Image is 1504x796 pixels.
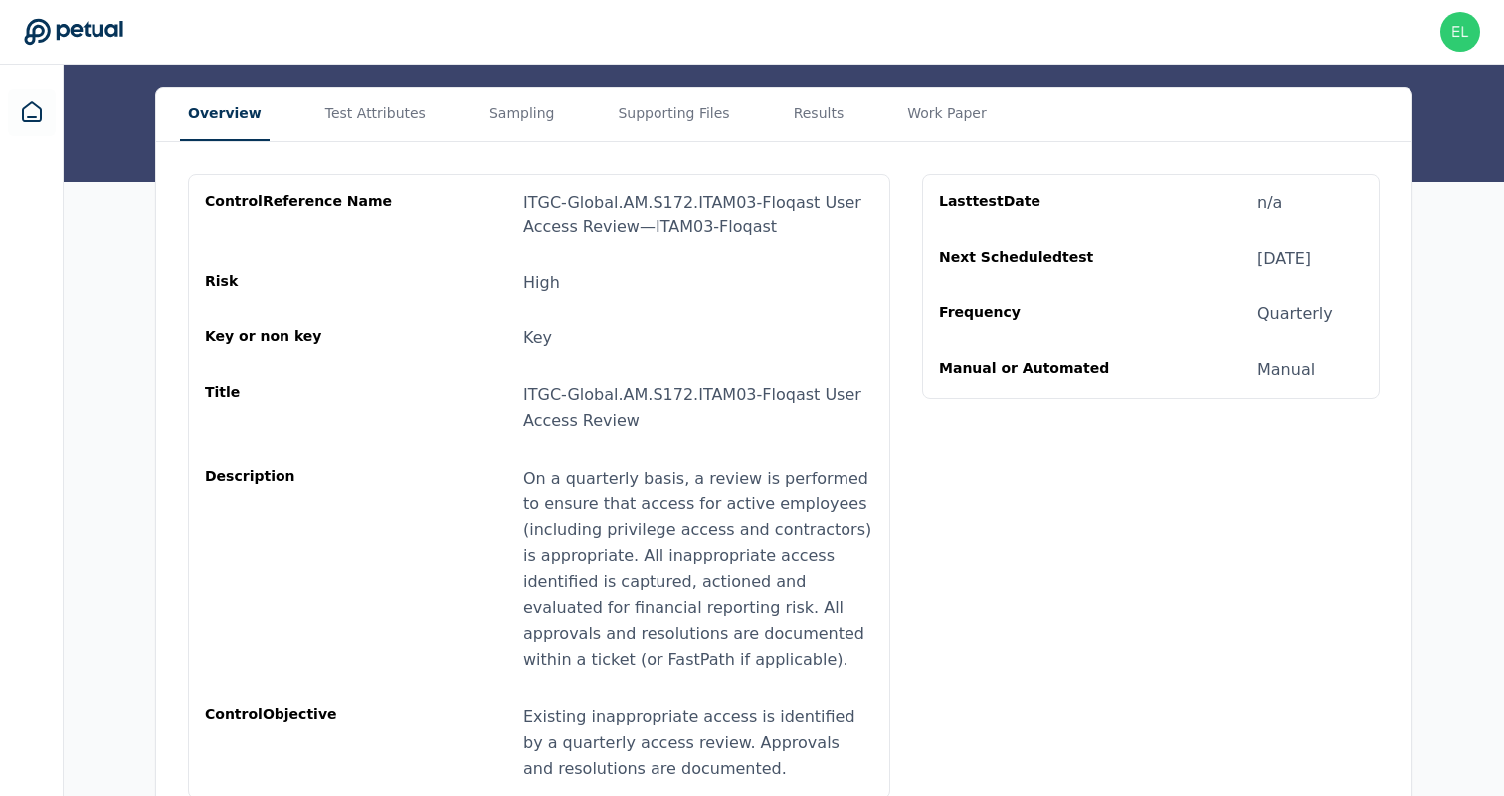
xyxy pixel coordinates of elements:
div: Description [205,466,396,673]
button: Work Paper [899,88,995,141]
div: control Reference Name [205,191,396,239]
a: Dashboard [8,89,56,136]
button: Overview [180,88,270,141]
img: eliot+klaviyo@petual.ai [1440,12,1480,52]
div: n/a [1257,191,1282,215]
div: Quarterly [1257,302,1333,326]
div: [DATE] [1257,247,1311,271]
button: Supporting Files [610,88,737,141]
div: Existing inappropriate access is identified by a quarterly access review. Approvals and resolutio... [523,704,873,782]
span: ITGC-Global.AM.S172.ITAM03-Floqast User Access Review [523,385,861,430]
div: Next Scheduled test [939,247,1130,271]
button: Results [786,88,852,141]
a: Go to Dashboard [24,18,123,46]
div: ITGC-Global.AM.S172.ITAM03-Floqast User Access Review — ITAM03-Floqast [523,191,873,239]
button: Test Attributes [317,88,434,141]
button: Sampling [481,88,563,141]
div: Manual or Automated [939,358,1130,382]
div: control Objective [205,704,396,782]
div: Manual [1257,358,1315,382]
div: Risk [205,271,396,295]
div: Key or non key [205,326,396,350]
div: Last test Date [939,191,1130,215]
div: Frequency [939,302,1130,326]
div: On a quarterly basis, a review is performed to ensure that access for active employees (including... [523,466,873,673]
div: Title [205,382,396,434]
div: Key [523,326,552,350]
div: High [523,271,560,295]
